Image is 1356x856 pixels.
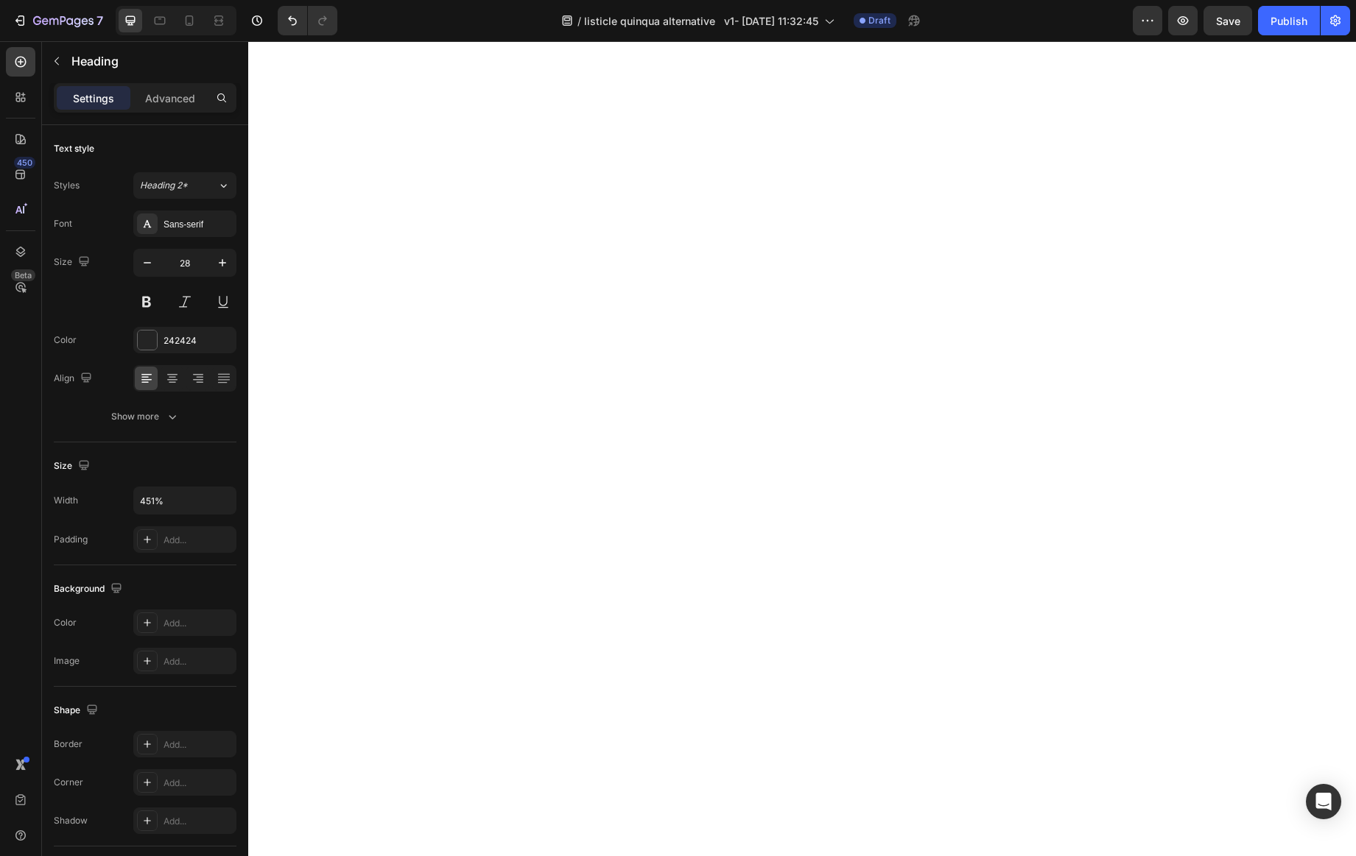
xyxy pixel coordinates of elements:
[54,579,125,599] div: Background
[248,41,1356,856] iframe: Design area
[133,172,236,199] button: Heading 2*
[145,91,195,106] p: Advanced
[54,179,80,192] div: Styles
[54,701,101,721] div: Shape
[134,487,236,514] input: Auto
[54,654,80,668] div: Image
[584,13,818,29] span: listicle quinqua alternative v1- [DATE] 11:32:45
[868,14,890,27] span: Draft
[278,6,337,35] div: Undo/Redo
[73,91,114,106] p: Settings
[164,534,233,547] div: Add...
[111,409,180,424] div: Show more
[54,494,78,507] div: Width
[54,456,93,476] div: Size
[71,52,231,70] p: Heading
[1271,13,1307,29] div: Publish
[11,269,35,281] div: Beta
[140,179,188,192] span: Heading 2*
[164,334,233,347] div: 242424
[54,369,95,389] div: Align
[54,814,88,827] div: Shadow
[54,333,77,347] div: Color
[54,776,83,789] div: Corner
[54,737,82,751] div: Border
[1216,15,1240,27] span: Save
[54,616,77,629] div: Color
[54,533,88,546] div: Padding
[6,6,110,35] button: 7
[96,12,103,29] p: 7
[54,142,94,155] div: Text style
[164,655,233,668] div: Add...
[164,218,233,231] div: Sans-serif
[1204,6,1252,35] button: Save
[14,157,35,169] div: 450
[164,815,233,828] div: Add...
[54,403,236,430] button: Show more
[1258,6,1320,35] button: Publish
[164,617,233,630] div: Add...
[54,217,72,230] div: Font
[577,13,581,29] span: /
[1306,784,1341,819] div: Open Intercom Messenger
[164,738,233,751] div: Add...
[54,252,93,272] div: Size
[164,777,233,790] div: Add...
